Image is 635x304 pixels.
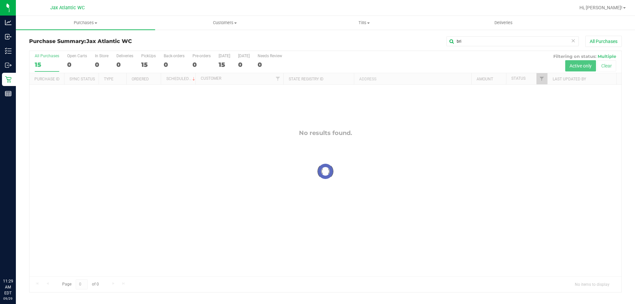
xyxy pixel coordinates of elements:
span: Deliveries [486,20,522,26]
span: Purchases [16,20,155,26]
span: Jax Atlantic WC [86,38,132,44]
a: Tills [294,16,434,30]
inline-svg: Inbound [5,33,12,40]
a: Purchases [16,16,155,30]
a: Deliveries [434,16,573,30]
input: Search Purchase ID, Original ID, State Registry ID or Customer Name... [446,36,579,46]
span: Clear [571,36,575,45]
p: 09/29 [3,296,13,301]
inline-svg: Reports [5,90,12,97]
a: Customers [155,16,294,30]
p: 11:29 AM EDT [3,278,13,296]
inline-svg: Analytics [5,19,12,26]
inline-svg: Inventory [5,48,12,54]
inline-svg: Retail [5,76,12,83]
span: Customers [155,20,294,26]
span: Tills [295,20,433,26]
h3: Purchase Summary: [29,38,227,44]
span: Jax Atlantic WC [50,5,85,11]
button: All Purchases [585,36,622,47]
inline-svg: Outbound [5,62,12,68]
span: Hi, [PERSON_NAME]! [579,5,622,10]
iframe: Resource center [7,251,26,271]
